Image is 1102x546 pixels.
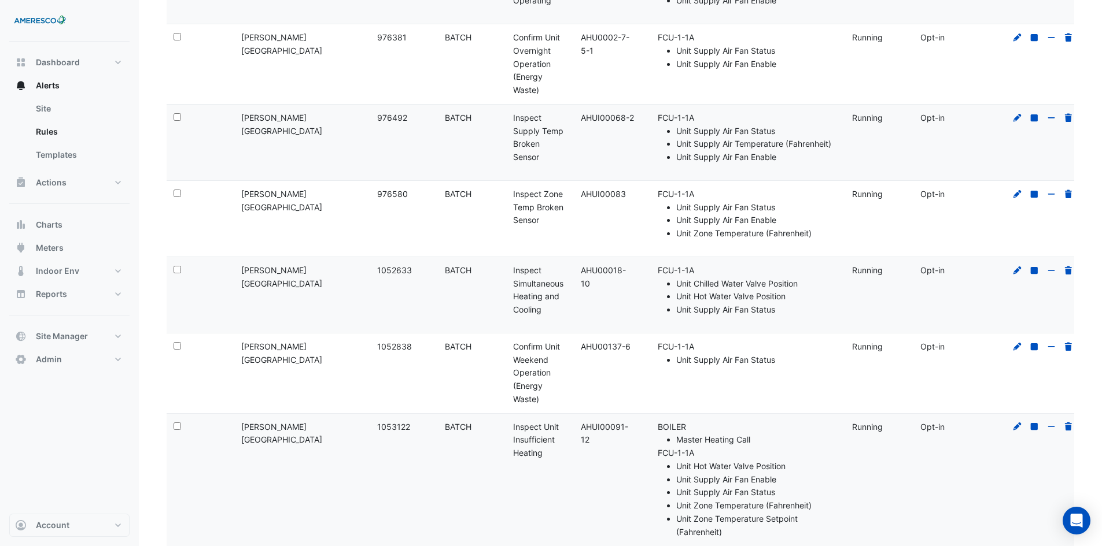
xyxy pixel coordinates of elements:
a: Edit Rule [1012,341,1023,351]
a: Edit Rule [1012,32,1023,42]
span: Admin [36,354,62,365]
li: Unit Supply Air Fan Status [676,486,838,499]
button: Actions [9,171,130,194]
a: Edit Rule [1012,265,1023,275]
div: [PERSON_NAME][GEOGRAPHIC_DATA] [241,264,363,291]
div: BATCH [445,340,499,354]
div: 976580 [377,188,431,201]
button: Account [9,514,130,537]
button: Meters [9,236,130,259]
li: FCU-1-1A [658,112,838,164]
a: Site [27,97,130,120]
a: Opt-out [1046,341,1057,351]
div: Running [852,264,906,277]
button: Charts [9,213,130,236]
span: Site Manager [36,330,88,342]
li: Unit Supply Air Temperature (Fahrenheit) [676,138,838,151]
div: Opt-in [920,112,974,125]
li: Unit Supply Air Fan Status [676,354,838,367]
li: FCU-1-1A [658,188,838,240]
li: BOILER [658,421,838,447]
a: Stop Rule [1029,32,1040,42]
li: FCU-1-1A [658,31,838,70]
a: Stop Rule [1029,422,1040,432]
a: Delete Rule [1063,113,1074,122]
app-icon: Site Manager [15,330,27,342]
a: Stop Rule [1029,265,1040,275]
li: Unit Zone Temperature Setpoint (Fahrenheit) [676,512,838,539]
li: Unit Supply Air Fan Enable [676,473,838,486]
div: AHU00018-10 [581,264,635,291]
button: Site Manager [9,325,130,348]
div: AHU0002-7-5-1 [581,31,635,58]
div: [PERSON_NAME][GEOGRAPHIC_DATA] [241,112,363,138]
li: Unit Hot Water Valve Position [676,290,838,303]
li: Unit Supply Air Fan Status [676,44,838,58]
a: Opt-out [1046,265,1057,275]
div: Inspect Simultaneous Heating and Cooling [513,264,567,317]
app-icon: Admin [15,354,27,365]
a: Templates [27,143,130,166]
div: AHUI00068-2 [581,112,635,125]
a: Rules [27,120,130,143]
a: Stop Rule [1029,189,1040,199]
app-icon: Alerts [15,80,27,91]
div: BATCH [445,421,499,434]
div: BATCH [445,112,499,125]
div: 976381 [377,31,431,44]
img: Company Logo [14,9,66,32]
app-icon: Meters [15,242,27,254]
div: Running [852,421,906,434]
li: Unit Supply Air Fan Enable [676,151,838,164]
button: Admin [9,348,130,371]
span: Account [36,519,69,531]
div: 1052838 [377,340,431,354]
a: Opt-out [1046,32,1057,42]
div: AHUI00091-12 [581,421,635,447]
a: Opt-out [1046,422,1057,432]
div: Opt-in [920,340,974,354]
li: Unit Chilled Water Valve Position [676,277,838,291]
a: Delete Rule [1063,422,1074,432]
li: Master Heating Call [676,433,838,447]
li: Unit Hot Water Valve Position [676,460,838,473]
div: AHUI00083 [581,188,635,201]
div: 976492 [377,112,431,125]
span: Meters [36,242,64,254]
li: Unit Zone Temperature (Fahrenheit) [676,227,838,240]
span: Indoor Env [36,265,79,277]
li: FCU-1-1A [658,264,838,317]
div: [PERSON_NAME][GEOGRAPHIC_DATA] [241,421,363,447]
li: Unit Supply Air Fan Enable [676,214,838,227]
a: Delete Rule [1063,32,1074,42]
app-icon: Charts [15,219,27,231]
li: Unit Zone Temperature (Fahrenheit) [676,499,838,512]
span: Alerts [36,80,60,91]
li: Unit Supply Air Fan Status [676,201,838,214]
li: Unit Supply Air Fan Status [676,303,838,317]
div: 1053122 [377,421,431,434]
button: Alerts [9,74,130,97]
a: Stop Rule [1029,341,1040,351]
div: Confirm Unit Overnight Operation (Energy Waste) [513,31,567,97]
div: BATCH [445,188,499,201]
div: Opt-in [920,421,974,434]
a: Stop Rule [1029,113,1040,122]
div: Opt-in [920,264,974,277]
a: Edit Rule [1012,189,1023,199]
div: Alerts [9,97,130,171]
div: [PERSON_NAME][GEOGRAPHIC_DATA] [241,340,363,367]
app-icon: Reports [15,288,27,300]
a: Edit Rule [1012,422,1023,432]
div: BATCH [445,264,499,277]
div: Running [852,188,906,201]
app-icon: Indoor Env [15,265,27,277]
div: 1052633 [377,264,431,277]
div: Inspect Supply Temp Broken Sensor [513,112,567,164]
span: Actions [36,177,67,188]
div: Running [852,112,906,125]
div: Opt-in [920,188,974,201]
div: AHU00137-6 [581,340,635,354]
li: FCU-1-1A [658,340,838,367]
a: Opt-out [1046,189,1057,199]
